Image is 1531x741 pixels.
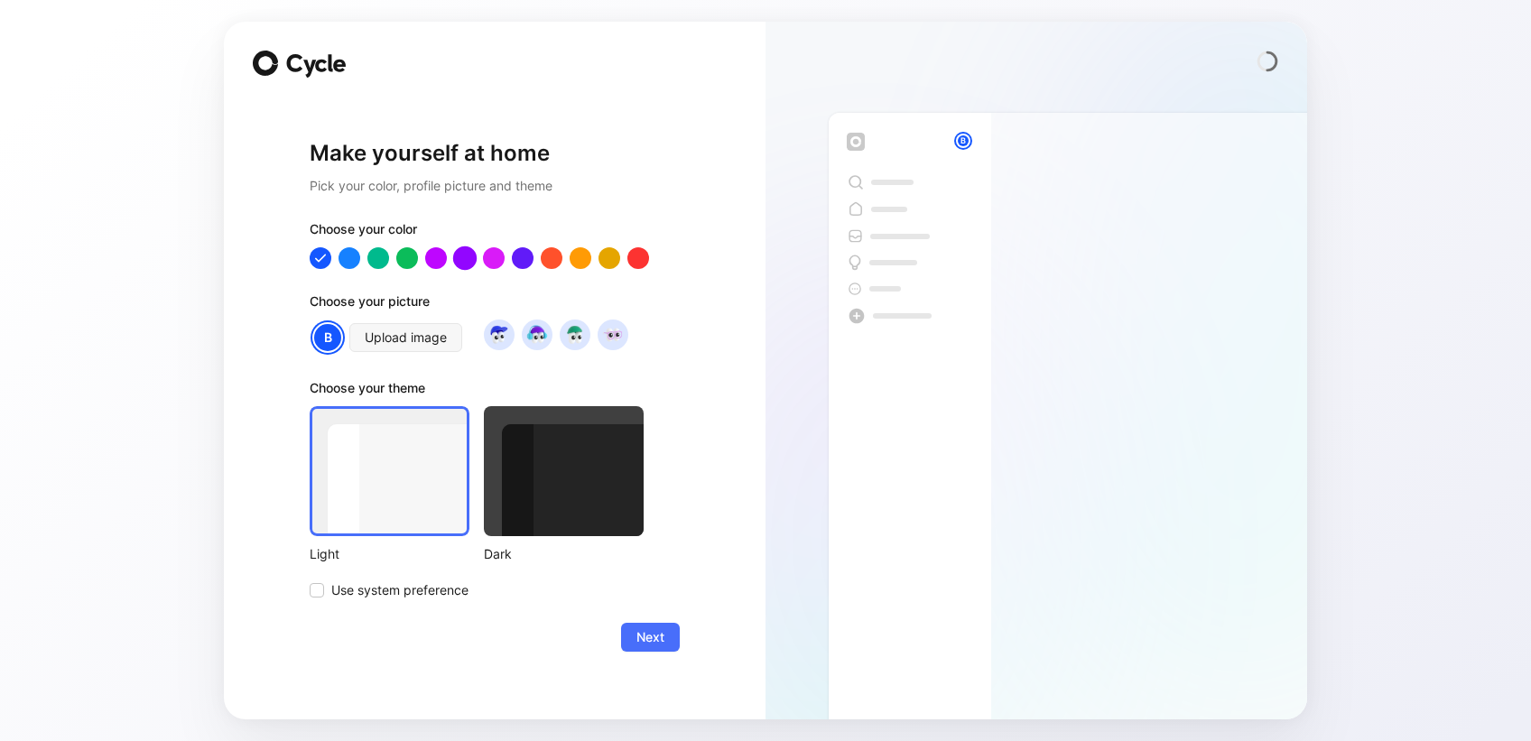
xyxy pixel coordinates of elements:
div: B [956,134,970,148]
img: avatar [562,322,587,347]
div: Choose your color [310,218,680,247]
div: Choose your picture [310,291,680,320]
div: Choose your theme [310,377,644,406]
span: Next [636,626,664,648]
h1: Make yourself at home [310,139,680,168]
img: avatar [600,322,625,347]
div: Light [310,543,469,565]
img: workspace-default-logo-wX5zAyuM.png [847,133,865,151]
div: B [312,322,343,353]
h2: Pick your color, profile picture and theme [310,175,680,197]
img: avatar [524,322,549,347]
img: avatar [487,322,511,347]
span: Upload image [365,327,447,348]
button: Upload image [349,323,462,352]
button: Next [621,623,680,652]
span: Use system preference [331,579,469,601]
div: Dark [484,543,644,565]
